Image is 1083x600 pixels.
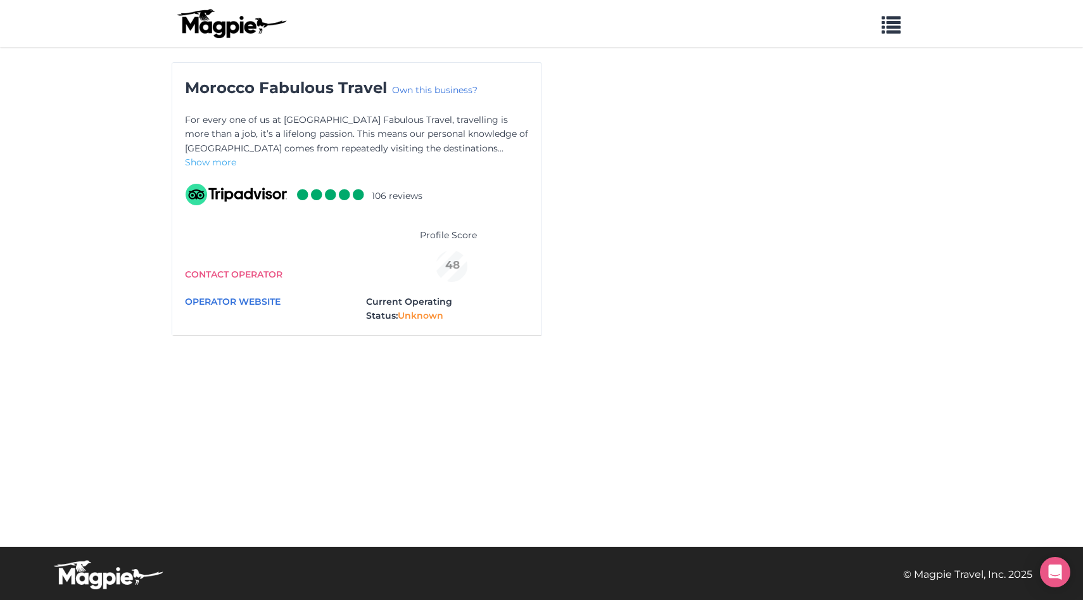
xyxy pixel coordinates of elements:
[186,184,287,205] img: tripadvisor_background-ebb97188f8c6c657a79ad20e0caa6051.svg
[185,269,282,280] a: CONTACT OPERATOR
[431,257,474,274] div: 48
[51,559,165,590] img: logo-white-d94fa1abed81b67a048b3d0f0ab5b955.png
[903,566,1032,583] p: © Magpie Travel, Inc. 2025
[185,296,281,307] a: OPERATOR WEBSITE
[174,8,288,39] img: logo-ab69f6fb50320c5b225c76a69d11143b.png
[366,295,528,323] div: Current Operating Status:
[1040,557,1070,587] div: Open Intercom Messenger
[185,156,236,168] a: Show more
[372,189,422,205] li: 106 reviews
[398,310,443,321] span: Unknown
[185,78,387,97] span: Morocco Fabulous Travel
[392,84,478,96] a: Own this business?
[420,228,477,242] span: Profile Score
[185,113,528,155] p: For every one of us at [GEOGRAPHIC_DATA] Fabulous Travel, travelling is more than a job, it’s a l...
